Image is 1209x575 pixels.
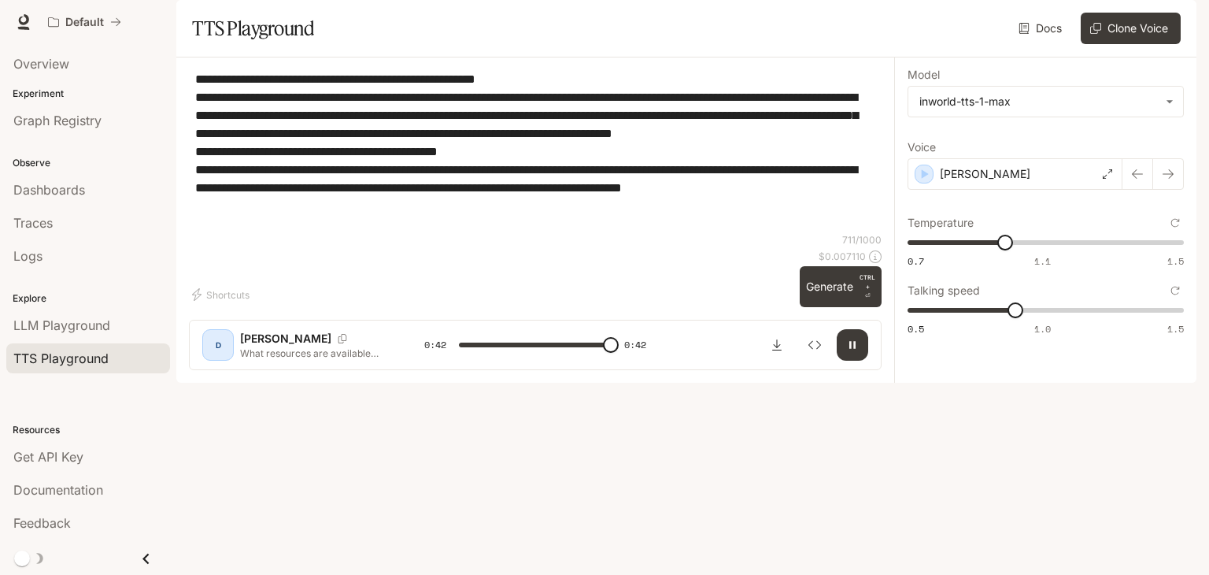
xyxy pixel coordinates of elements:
span: 0:42 [624,337,646,353]
button: GenerateCTRL +⏎ [800,266,882,307]
span: 1.0 [1034,322,1051,336]
a: Docs [1015,13,1068,44]
button: Inspect [799,329,830,361]
button: Reset to default [1166,282,1184,299]
span: 1.1 [1034,254,1051,268]
span: 0.7 [908,254,924,268]
p: [PERSON_NAME] [240,331,331,347]
h1: TTS Playground [192,13,314,44]
p: What resources are available that explain the report cards? In order to assist with building unde... [240,347,386,360]
span: 1.5 [1167,322,1184,336]
span: 0:42 [424,337,446,353]
p: CTRL + [860,273,875,291]
button: Reset to default [1166,214,1184,232]
div: inworld-tts-1-max [908,87,1183,117]
button: All workspaces [41,6,128,38]
p: Talking speed [908,285,980,296]
span: 0.5 [908,322,924,336]
p: Default [65,16,104,29]
div: inworld-tts-1-max [919,94,1158,109]
button: Shortcuts [189,282,256,307]
span: 1.5 [1167,254,1184,268]
button: Copy Voice ID [331,334,353,343]
p: Model [908,69,940,80]
p: ⏎ [860,273,875,301]
p: [PERSON_NAME] [940,166,1030,182]
p: Voice [908,142,936,153]
button: Download audio [761,329,793,361]
p: Temperature [908,217,974,228]
div: D [205,332,231,358]
button: Clone Voice [1081,13,1181,44]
